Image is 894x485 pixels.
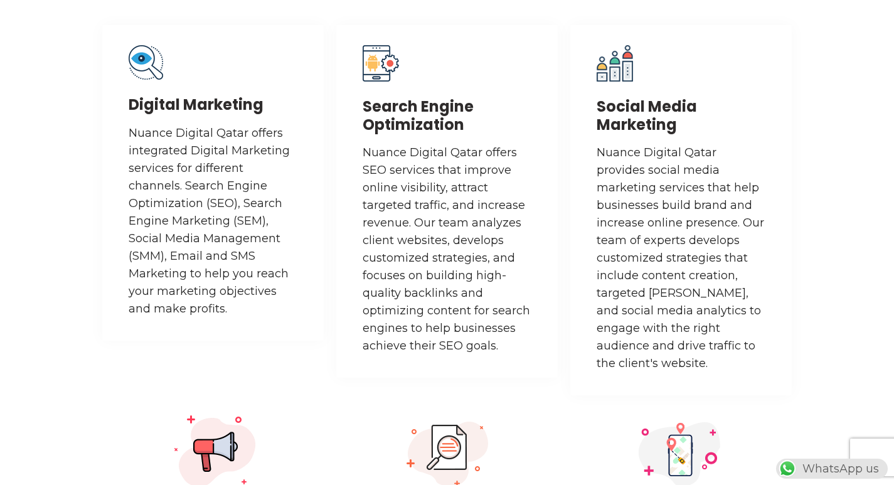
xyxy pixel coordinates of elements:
a: WhatsAppWhatsApp us [776,462,888,476]
p: Nuance Digital Qatar provides social media marketing services that help businesses build brand an... [597,144,765,372]
h3: Digital Marketing [129,96,297,114]
img: WhatsApp [777,459,797,479]
p: Nuance Digital Qatar offers SEO services that improve online visibility, attract targeted traffic... [363,144,531,354]
h3: Social Media Marketing [597,98,765,134]
p: Nuance Digital Qatar offers integrated Digital Marketing services for different channels. Search ... [129,124,297,317]
div: WhatsApp us [776,459,888,479]
h3: Search Engine Optimization [363,98,531,134]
